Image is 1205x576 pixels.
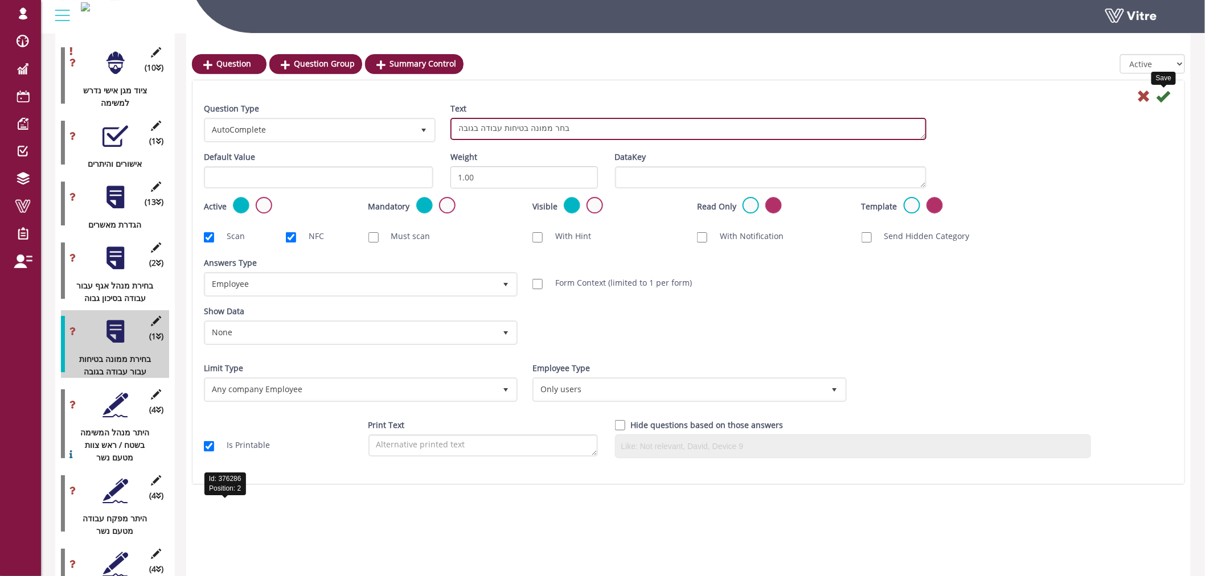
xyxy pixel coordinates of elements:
div: בחירת מנהל אגף עבור עבודה בסיכון גבוה [61,279,161,305]
label: Form Context (limited to 1 per form) [544,277,692,289]
div: היתר מנהל המשימה בשטח / ראש צוות מטעם נשר [61,426,161,464]
span: None [206,322,495,343]
label: Question Type [204,102,259,115]
input: Form Context (limited to 1 per form) [532,279,543,289]
span: select [413,120,434,140]
span: select [495,322,516,343]
span: (4 ) [149,563,163,575]
a: Question Group [269,54,362,73]
span: Only users [534,379,824,400]
label: DataKey [615,151,646,163]
span: (2 ) [149,257,163,269]
label: Mandatory [368,200,410,213]
label: Weight [450,151,477,163]
label: Text [450,102,466,115]
label: Visible [532,200,558,213]
textarea: בחר ממונה בטיחות [450,118,927,140]
span: select [495,379,516,400]
span: AutoComplete [206,120,413,140]
span: (10 ) [145,61,163,74]
div: ציוד מגן אישי נדרש למשימה [61,84,161,109]
label: Scan [215,230,245,242]
a: Question [192,54,267,73]
span: (4 ) [149,404,163,416]
span: Employee [206,274,495,294]
div: Save [1151,72,1176,85]
label: NFC [297,230,324,242]
label: Hide questions based on those answers [631,419,784,431]
label: Limit Type [204,362,243,375]
span: (13 ) [145,196,163,208]
label: Send Hidden Category [873,230,970,242]
input: Send Hidden Category [862,232,872,242]
label: Employee Type [532,362,590,375]
label: With Notification [708,230,784,242]
div: הגדרת מאשרים [61,219,161,231]
label: Active [204,200,227,213]
div: היתר מפקח עבודה מטעם נשר [61,512,161,537]
label: Is Printable [215,439,270,451]
input: With Hint [532,232,543,242]
input: Hide question based on answer [615,420,625,430]
span: select [825,379,845,400]
label: Answers Type [204,257,257,269]
input: NFC [286,232,296,242]
div: בחירת ממונה בטיחות עבור עבודה בגובה [61,353,161,378]
label: Show Data [204,305,244,318]
span: (1 ) [149,135,163,147]
input: Scan [204,232,214,242]
div: Id: 376286 Position: 2 [204,472,246,495]
input: Must scan [368,232,379,242]
label: With Hint [544,230,591,242]
a: Summary Control [365,54,464,73]
label: Default Value [204,151,255,163]
label: Read Only [697,200,736,213]
span: select [495,274,516,294]
label: Must scan [380,230,431,242]
span: Any company Employee [206,379,495,400]
span: (1 ) [149,330,163,343]
span: (4 ) [149,489,163,502]
label: Print Text [368,419,405,431]
input: With Notification [697,232,707,242]
label: Template [862,200,897,213]
input: Is Printable [204,441,214,451]
div: אישורים והיתרים [61,158,161,170]
img: 40d9aad5-a737-4999-9f13-b3f23ddca12b.png [81,2,90,11]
